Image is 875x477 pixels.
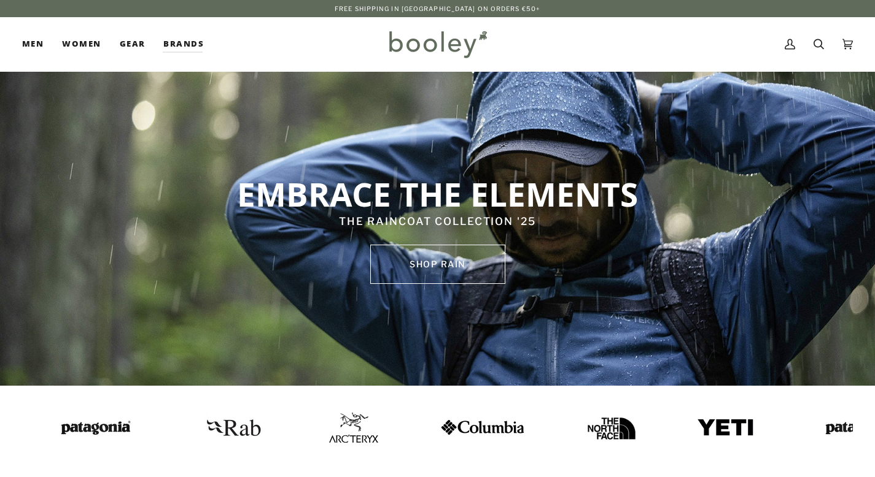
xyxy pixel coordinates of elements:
a: Men [22,17,53,71]
span: Gear [120,38,146,50]
span: Women [62,38,101,50]
img: Booley [384,26,491,62]
a: Gear [111,17,155,71]
p: Free Shipping in [GEOGRAPHIC_DATA] on Orders €50+ [335,4,540,13]
a: Women [53,17,110,71]
p: THE RAINCOAT COLLECTION '25 [182,214,693,230]
p: EMBRACE THE ELEMENTS [182,174,693,214]
a: Brands [154,17,213,71]
a: SHOP rain [370,245,505,284]
span: Men [22,38,44,50]
span: Brands [163,38,204,50]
